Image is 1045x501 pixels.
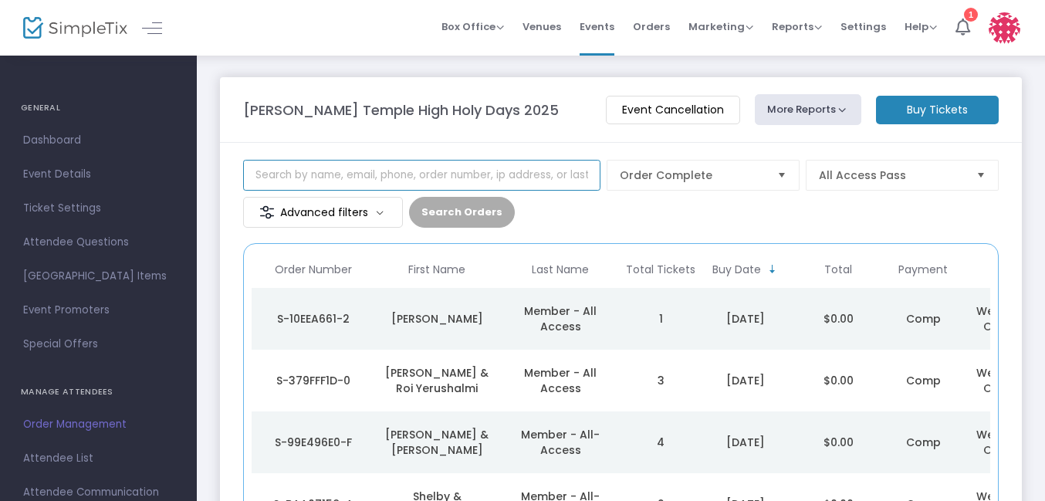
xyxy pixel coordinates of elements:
div: Cliff & Marcie Goldstein [379,427,495,458]
m-button: Buy Tickets [876,96,999,124]
div: 1 [964,8,978,22]
div: Member - All Access [502,303,618,334]
m-panel-title: [PERSON_NAME] Temple High Holy Days 2025 [243,100,559,120]
span: Ticket Settings [23,198,174,218]
span: Event Details [23,164,174,184]
span: Help [905,19,937,34]
span: All Access Pass [819,168,964,183]
span: Last Name [532,263,589,276]
span: Order Management [23,415,174,435]
span: Orders [633,7,670,46]
span: Reports [772,19,822,34]
span: Marketing [688,19,753,34]
td: $0.00 [792,288,884,350]
span: Comp [906,435,941,450]
span: Buy Date [712,263,761,276]
div: Member - All-Access [502,427,618,458]
m-button: Event Cancellation [606,96,740,124]
span: [GEOGRAPHIC_DATA] Items [23,266,174,286]
button: Select [970,161,992,190]
div: Lori Dennis & Roi Yerushalmi [379,365,495,396]
span: Box Office [441,19,504,34]
button: Select [771,161,793,190]
img: filter [259,205,275,220]
span: Venues [522,7,561,46]
button: More Reports [755,94,861,125]
span: First Name [408,263,465,276]
span: Attendee List [23,449,174,469]
div: 9/22/2025 [703,435,788,450]
span: Total [824,263,852,276]
span: Web Box Office [976,427,1025,458]
h4: MANAGE ATTENDEES [21,377,176,408]
input: Search by name, email, phone, order number, ip address, or last 4 digits of card [243,160,600,191]
span: Payment [898,263,948,276]
div: S-10EEA661-2 [255,311,371,327]
span: Event Promoters [23,300,174,320]
span: Order Number [275,263,352,276]
span: Web Box Office [976,303,1025,334]
m-button: Advanced filters [243,197,403,228]
span: Settings [840,7,886,46]
div: 9/22/2025 [703,311,788,327]
span: Dashboard [23,130,174,151]
span: Special Offers [23,334,174,354]
div: 9/22/2025 [703,373,788,388]
td: 1 [622,288,699,350]
td: $0.00 [792,411,884,473]
span: Attendee Questions [23,232,174,252]
td: $0.00 [792,350,884,411]
span: Order Complete [620,168,765,183]
td: 3 [622,350,699,411]
div: S-379FFF1D-0 [255,373,371,388]
span: Sortable [766,263,779,276]
td: 4 [622,411,699,473]
span: Events [580,7,614,46]
span: Comp [906,311,941,327]
th: Total Tickets [622,252,699,288]
div: Member - All Access [502,365,618,396]
span: Comp [906,373,941,388]
span: Web Box Office [976,365,1025,396]
div: S-99E496E0-F [255,435,371,450]
div: Andrea Sher [379,311,495,327]
h4: GENERAL [21,93,176,124]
